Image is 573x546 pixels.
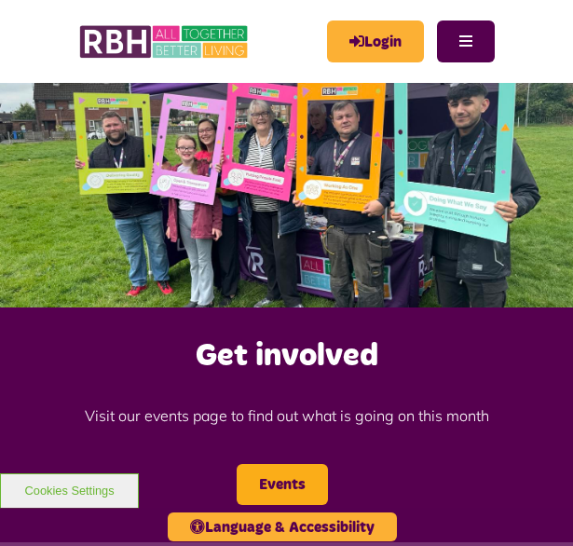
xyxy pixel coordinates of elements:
[327,20,424,62] a: MyRBH
[437,20,495,62] button: Navigation
[9,376,564,455] p: Visit our events page to find out what is going on this month
[489,462,573,546] iframe: Netcall Web Assistant for live chat
[237,464,328,505] a: Events
[79,20,252,64] img: RBH
[168,512,397,541] button: Language & Accessibility
[9,335,564,376] h2: Get involved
